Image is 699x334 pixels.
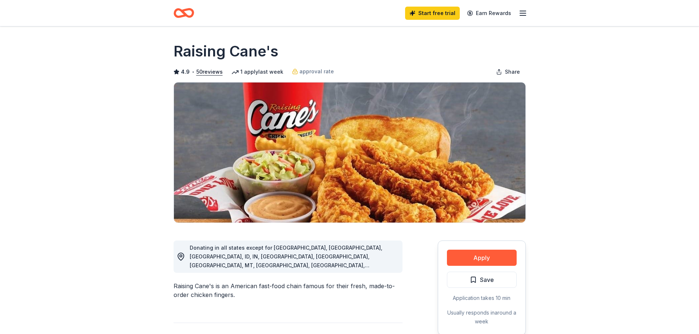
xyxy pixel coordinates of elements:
div: Raising Cane's is an American fast-food chain famous for their fresh, made-to-order chicken fingers. [174,282,403,299]
div: Usually responds in around a week [447,308,517,326]
img: Image for Raising Cane's [174,82,525,223]
div: 1 apply last week [232,67,283,76]
span: 4.9 [181,67,190,76]
span: Donating in all states except for [GEOGRAPHIC_DATA], [GEOGRAPHIC_DATA], [GEOGRAPHIC_DATA], ID, IN... [190,245,382,304]
a: Start free trial [405,7,460,20]
button: Save [447,272,517,288]
button: 50reviews [196,67,223,76]
span: • [192,69,194,75]
span: Save [480,275,494,285]
span: approval rate [299,67,334,76]
a: approval rate [292,67,334,76]
div: Application takes 10 min [447,294,517,302]
a: Home [174,4,194,22]
span: Share [505,67,520,76]
a: Earn Rewards [463,7,516,20]
button: Apply [447,250,517,266]
h1: Raising Cane's [174,41,278,62]
button: Share [490,65,526,79]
